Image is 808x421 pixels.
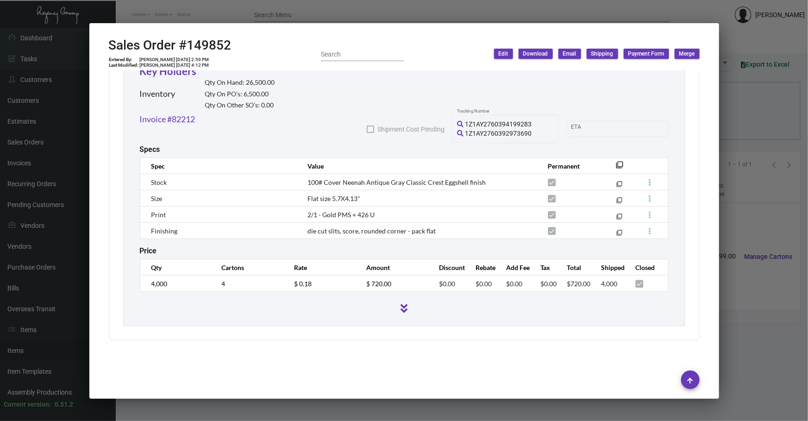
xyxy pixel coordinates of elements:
[139,63,210,68] td: [PERSON_NAME] [DATE] 4:12 PM
[140,113,195,126] a: Invoice #82212
[616,183,622,189] mat-icon: filter_none
[140,145,160,154] h2: Specs
[205,79,275,87] h2: Qty On Hand: 26,500.00
[357,259,430,276] th: Amount
[523,50,548,58] span: Download
[601,280,618,288] span: 4,000
[494,49,513,59] button: Edit
[531,259,557,276] th: Tax
[151,211,166,219] span: Print
[624,49,669,59] button: Payment Form
[616,215,622,221] mat-icon: filter_none
[213,259,285,276] th: Cartons
[476,280,492,288] span: $0.00
[499,50,508,58] span: Edit
[109,63,139,68] td: Last Modified:
[563,50,576,58] span: Email
[307,211,375,219] span: 2/1 - Gold PMS + 426 U
[140,259,213,276] th: Qty
[151,195,163,202] span: Size
[55,400,73,409] div: 0.51.2
[675,49,700,59] button: Merge
[497,259,531,276] th: Add Fee
[540,280,557,288] span: $0.00
[140,158,298,174] th: Spec
[205,101,275,109] h2: Qty On Other SO’s: 0.00
[205,90,275,98] h2: Qty On PO’s: 6,500.00
[587,49,618,59] button: Shipping
[539,158,602,174] th: Permanent
[506,280,522,288] span: $0.00
[139,57,210,63] td: [PERSON_NAME] [DATE] 2:59 PM
[465,120,532,128] span: 1Z1AY2760394199283
[616,164,624,171] mat-icon: filter_none
[307,227,436,235] span: die cut slits, score, rounded corner - pack flat
[679,50,695,58] span: Merge
[307,195,360,202] span: Flat size 5.7X4.13"
[285,259,357,276] th: Rate
[439,280,455,288] span: $0.00
[519,49,553,59] button: Download
[567,280,591,288] span: $720.00
[558,259,592,276] th: Total
[616,199,622,205] mat-icon: filter_none
[628,50,664,58] span: Payment Form
[608,125,652,132] input: End date
[109,57,139,63] td: Entered By:
[151,227,178,235] span: Finishing
[465,130,532,137] span: 1Z1AY2760392973690
[298,158,539,174] th: Value
[140,89,175,99] h2: Inventory
[558,49,581,59] button: Email
[592,259,626,276] th: Shipped
[571,125,600,132] input: Start date
[430,259,466,276] th: Discount
[151,178,167,186] span: Stock
[140,246,157,255] h2: Price
[378,124,445,135] span: Shipment Cost Pending
[616,232,622,238] mat-icon: filter_none
[626,259,668,276] th: Closed
[466,259,497,276] th: Rebate
[109,38,232,53] h2: Sales Order #149852
[4,400,51,409] div: Current version:
[307,178,486,186] span: 100# Cover Neenah Antique Gray Classic Crest Eggshell finish
[591,50,614,58] span: Shipping
[140,65,197,77] a: Key Holders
